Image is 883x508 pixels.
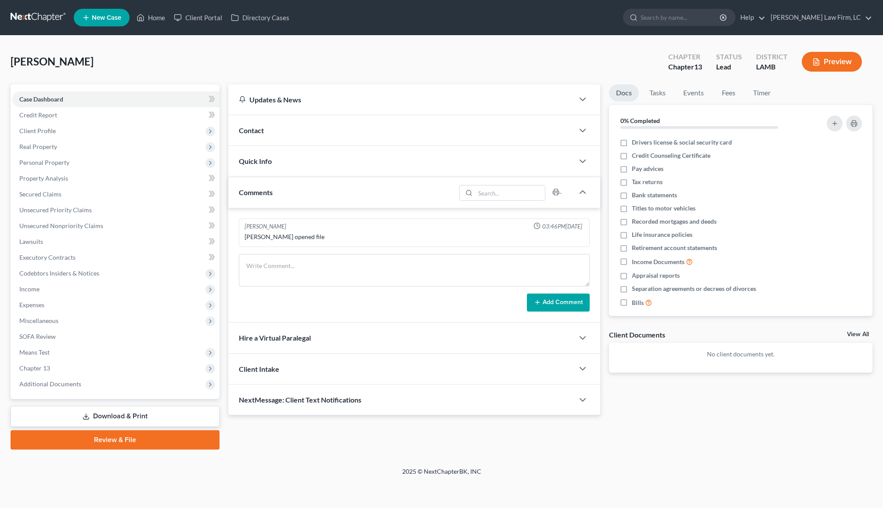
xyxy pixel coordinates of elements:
input: Search by name... [641,9,721,25]
button: Preview [802,52,862,72]
span: Income Documents [632,258,685,266]
a: Lawsuits [12,234,220,250]
div: Chapter [668,62,702,72]
span: Tax returns [632,178,663,186]
span: [PERSON_NAME] [11,55,94,68]
a: [PERSON_NAME] Law Firm, LC [766,10,872,25]
span: Personal Property [19,159,69,166]
span: Unsecured Priority Claims [19,206,92,214]
div: Status [716,52,742,62]
a: Case Dashboard [12,91,220,107]
a: Download & Print [11,406,220,427]
span: Case Dashboard [19,95,63,103]
a: Client Portal [169,10,227,25]
a: Help [736,10,765,25]
span: 03:46PM[DATE] [542,222,582,231]
span: Comments [239,188,273,196]
span: Contact [239,126,264,134]
p: No client documents yet. [616,350,865,359]
a: Fees [714,84,742,102]
span: Property Analysis [19,174,68,182]
span: Client Profile [19,127,56,134]
a: Property Analysis [12,171,220,186]
span: Codebtors Insiders & Notices [19,269,99,277]
span: Titles to motor vehicles [632,204,696,213]
span: Lawsuits [19,238,43,245]
span: New Case [92,15,121,21]
div: Chapter [668,52,702,62]
div: Lead [716,62,742,72]
span: 13 [694,62,702,71]
a: SOFA Review [12,329,220,345]
span: Credit Report [19,111,57,119]
span: Separation agreements or decrees of divorces [632,284,756,293]
a: Executory Contracts [12,250,220,265]
span: Means Test [19,348,50,356]
a: Unsecured Nonpriority Claims [12,218,220,234]
span: NextMessage: Client Text Notifications [239,396,361,404]
div: [PERSON_NAME] opened file [245,232,584,241]
span: Bills [632,298,644,307]
a: View All [847,331,869,337]
span: Income [19,285,40,293]
a: Docs [609,84,639,102]
strong: 0% Completed [620,117,660,124]
a: Unsecured Priority Claims [12,202,220,218]
a: Timer [746,84,778,102]
a: Home [132,10,169,25]
span: Quick Info [239,157,272,165]
div: 2025 © NextChapterBK, INC [191,467,692,483]
span: Credit Counseling Certificate [632,151,710,160]
span: Hire a Virtual Paralegal [239,334,311,342]
span: Executory Contracts [19,254,76,261]
span: Life insurance policies [632,230,692,239]
a: Credit Report [12,107,220,123]
div: [PERSON_NAME] [245,222,286,231]
button: Add Comment [527,294,590,312]
span: Drivers license & social security card [632,138,732,147]
span: SOFA Review [19,333,56,340]
span: Recorded mortgages and deeds [632,217,717,226]
div: LAMB [756,62,788,72]
span: Real Property [19,143,57,150]
span: Additional Documents [19,380,81,388]
span: Client Intake [239,365,279,373]
a: Tasks [642,84,673,102]
span: Appraisal reports [632,271,680,280]
span: Pay advices [632,164,663,173]
a: Secured Claims [12,186,220,202]
span: Secured Claims [19,190,61,198]
div: Updates & News [239,95,564,104]
a: Review & File [11,430,220,450]
a: Events [676,84,711,102]
div: District [756,52,788,62]
div: Client Documents [609,330,665,339]
span: Unsecured Nonpriority Claims [19,222,103,229]
span: Retirement account statements [632,243,717,252]
a: Directory Cases [227,10,294,25]
input: Search... [476,185,545,200]
span: Miscellaneous [19,317,58,324]
span: Expenses [19,301,44,308]
span: Chapter 13 [19,364,50,372]
span: Bank statements [632,191,677,200]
